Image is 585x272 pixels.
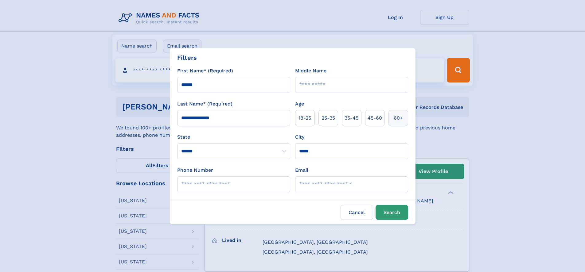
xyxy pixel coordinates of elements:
div: Filters [177,53,197,62]
span: 35‑45 [345,114,358,122]
label: Middle Name [295,67,326,75]
label: State [177,133,290,141]
span: 60+ [394,114,403,122]
label: City [295,133,304,141]
label: Phone Number [177,167,213,174]
label: Last Name* (Required) [177,100,232,108]
span: 18‑25 [298,114,311,122]
label: Email [295,167,308,174]
label: First Name* (Required) [177,67,233,75]
label: Cancel [341,205,373,220]
button: Search [376,205,408,220]
label: Age [295,100,304,108]
span: 45‑60 [368,114,382,122]
span: 25‑35 [322,114,335,122]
